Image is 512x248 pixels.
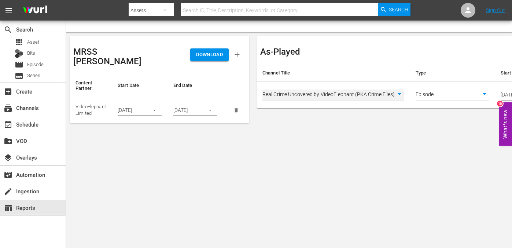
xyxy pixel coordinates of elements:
[4,187,12,196] span: Ingestion
[497,101,503,107] div: 10
[15,60,23,69] span: Episode
[27,50,35,57] span: Bits
[378,3,410,16] button: Search
[4,6,13,15] span: menu
[15,38,23,47] span: Asset
[4,204,12,212] span: Reports
[27,72,40,79] span: Series
[4,87,12,96] span: Create
[229,103,243,117] button: delete
[262,90,404,101] div: Real Crime Uncovered by VideoElephant (PKA Crime Files)
[4,137,12,146] span: VOD
[15,72,23,80] span: Series
[167,74,223,97] th: End Date
[73,47,159,66] h3: MRSS [PERSON_NAME]
[486,7,505,13] a: Sign Out
[27,39,39,46] span: Asset
[190,48,229,61] button: DOWNLOAD
[196,51,223,59] span: DOWNLOAD
[410,64,495,82] th: Type
[389,3,408,16] span: Search
[4,171,12,179] span: Automation
[499,102,512,146] button: Open Feedback Widget
[70,97,112,123] td: VideoElephant Limited
[4,104,12,113] span: Channels
[18,2,53,19] img: ans4CAIJ8jUAAAAAAAAAAAAAAAAAAAAAAAAgQb4GAAAAAAAAAAAAAAAAAAAAAAAAJMjXAAAAAAAAAAAAAAAAAAAAAAAAgAT5G...
[4,153,12,162] span: Overlays
[260,47,300,56] h3: As-Played
[257,64,410,82] th: Channel Title
[4,120,12,129] span: Schedule
[4,25,12,34] span: Search
[27,61,44,68] span: Episode
[112,74,167,97] th: Start Date
[70,74,112,97] th: Content Partner
[416,90,489,101] div: Episode
[15,49,23,58] div: Bits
